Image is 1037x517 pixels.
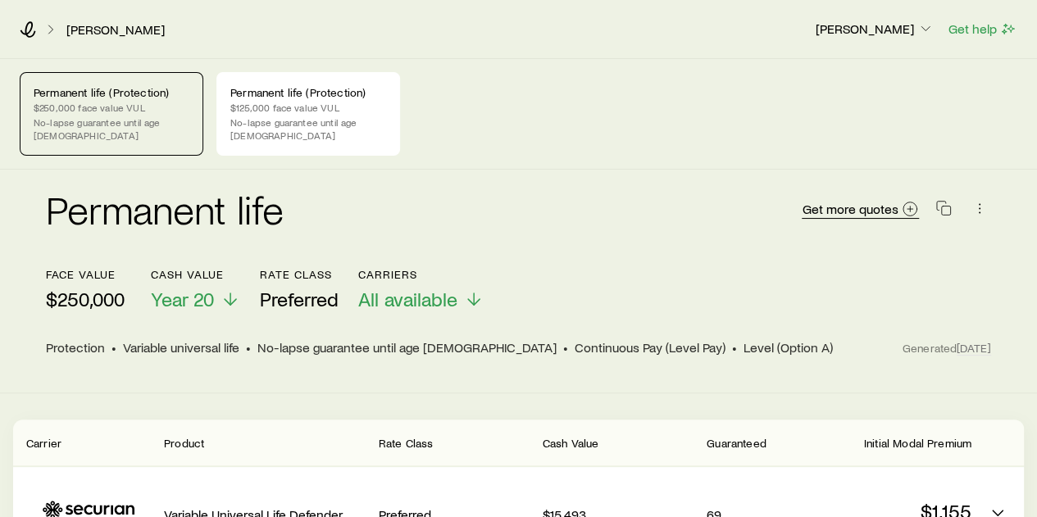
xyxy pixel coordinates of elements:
h2: Permanent life [46,189,284,229]
button: Cash ValueYear 20 [151,268,240,311]
p: Cash Value [151,268,240,281]
button: CarriersAll available [358,268,484,311]
span: • [111,339,116,356]
span: Guaranteed [707,436,766,450]
p: No-lapse guarantee until age [DEMOGRAPHIC_DATA] [230,116,386,142]
span: Get more quotes [803,202,898,215]
a: [PERSON_NAME] [66,22,166,38]
span: Continuous Pay (Level Pay) [575,339,725,356]
p: face value [46,268,125,281]
span: [DATE] [957,341,991,356]
a: Permanent life (Protection)$125,000 face value VULNo-lapse guarantee until age [DEMOGRAPHIC_DATA] [216,72,400,156]
span: Initial Modal Premium [864,436,971,450]
span: Cash Value [543,436,599,450]
span: No-lapse guarantee until age [DEMOGRAPHIC_DATA] [257,339,557,356]
span: Year 20 [151,288,214,311]
span: Variable universal life [123,339,239,356]
p: $250,000 face value VUL [34,101,189,114]
a: Permanent life (Protection)$250,000 face value VULNo-lapse guarantee until age [DEMOGRAPHIC_DATA] [20,72,203,156]
span: Protection [46,339,105,356]
span: Rate Class [379,436,434,450]
span: Product [164,436,204,450]
p: Permanent life (Protection) [230,86,386,99]
span: • [563,339,568,356]
span: All available [358,288,457,311]
p: $125,000 face value VUL [230,101,386,114]
button: Rate ClassPreferred [260,268,339,311]
span: Generated [903,341,991,356]
p: [PERSON_NAME] [816,20,934,37]
button: Get help [948,20,1017,39]
span: • [246,339,251,356]
p: $250,000 [46,288,125,311]
button: [PERSON_NAME] [815,20,935,39]
span: • [732,339,737,356]
a: Get more quotes [802,200,919,219]
p: Rate Class [260,268,339,281]
span: Carrier [26,436,61,450]
span: Level (Option A) [744,339,833,356]
p: No-lapse guarantee until age [DEMOGRAPHIC_DATA] [34,116,189,142]
span: Preferred [260,288,339,311]
p: Permanent life (Protection) [34,86,189,99]
p: Carriers [358,268,484,281]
